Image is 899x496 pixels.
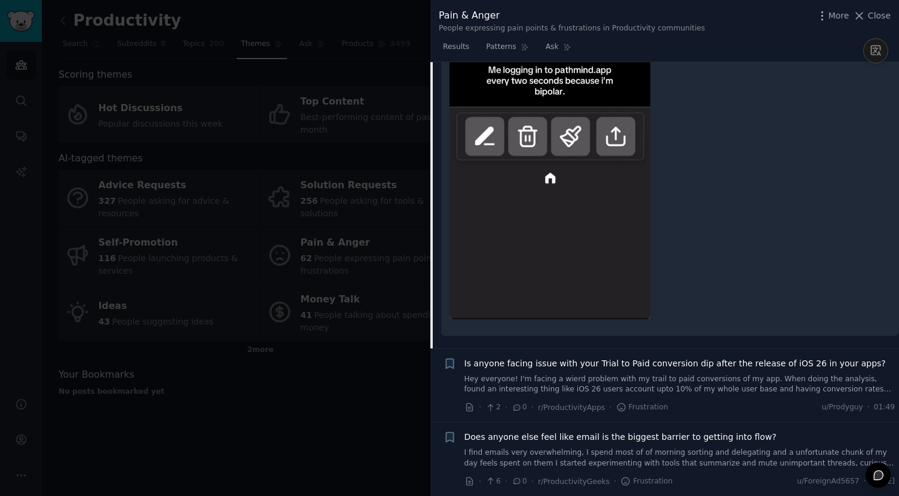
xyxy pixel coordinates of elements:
[464,448,895,469] a: I find emails very overwhelming, I spend most of of morning sorting and delegating and a unfortun...
[868,10,891,22] span: Close
[538,403,605,412] span: r/ProductivityApps
[479,475,481,488] span: ·
[874,402,895,413] span: 01:49
[464,431,776,443] a: Does anyone else feel like email is the biggest barrier to getting into flow?
[485,476,500,487] span: 6
[864,476,866,487] span: ·
[828,10,849,22] span: More
[443,42,469,53] span: Results
[464,357,886,370] a: Is anyone facing issue with your Trial to Paid conversion dip after the release of iOS 26 in your...
[546,42,559,53] span: Ask
[512,402,527,413] span: 0
[439,23,705,34] div: People expressing pain points & frustrations in Productivity communities
[486,42,516,53] span: Patterns
[505,401,507,414] span: ·
[479,401,481,414] span: ·
[614,475,616,488] span: ·
[531,475,534,488] span: ·
[853,10,891,22] button: Close
[485,402,500,413] span: 2
[464,374,895,395] a: Hey everyone! I'm facing a wierd problem with my trail to paid conversions of my app. When doing ...
[620,476,672,487] span: Frustration
[450,52,650,319] img: If you’re unorganized this is for you
[816,10,849,22] button: More
[797,476,859,487] span: u/ForeignAd5657
[531,401,534,414] span: ·
[439,38,473,62] a: Results
[482,38,533,62] a: Patterns
[512,476,527,487] span: 0
[505,475,507,488] span: ·
[822,402,863,413] span: u/Prodyguy
[542,38,576,62] a: Ask
[439,8,705,23] div: Pain & Anger
[867,402,870,413] span: ·
[616,402,668,413] span: Frustration
[538,477,610,486] span: r/ProductivityGeeks
[609,401,611,414] span: ·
